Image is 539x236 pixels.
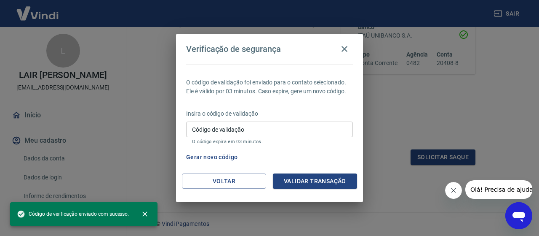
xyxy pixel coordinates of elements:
button: close [136,205,154,223]
iframe: Botão para abrir a janela de mensagens [505,202,532,229]
p: O código expira em 03 minutos. [192,139,347,144]
p: Insira o código de validação [186,109,353,118]
button: Gerar novo código [183,149,241,165]
button: Voltar [182,174,266,189]
iframe: Fechar mensagem [445,182,462,199]
button: Validar transação [273,174,357,189]
h4: Verificação de segurança [186,44,281,54]
span: Olá! Precisa de ajuda? [5,6,71,13]
p: O código de validação foi enviado para o contato selecionado. Ele é válido por 03 minutos. Caso e... [186,78,353,96]
span: Código de verificação enviado com sucesso. [17,210,129,218]
iframe: Mensagem da empresa [465,180,532,199]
